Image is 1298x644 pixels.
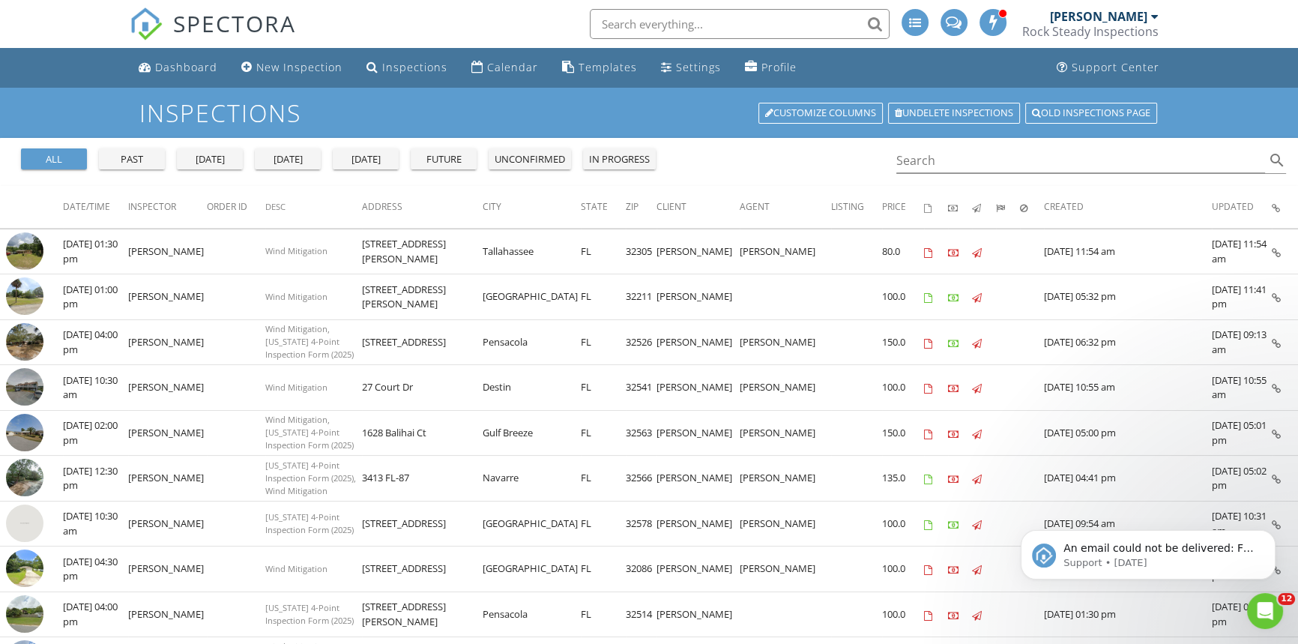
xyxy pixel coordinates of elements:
[63,200,110,213] span: Date/Time
[183,152,237,167] div: [DATE]
[6,550,43,587] img: streetview
[1044,592,1212,637] td: [DATE] 01:30 pm
[411,148,477,169] button: future
[483,186,581,228] th: City: Not sorted.
[882,501,924,547] td: 100.0
[589,152,650,167] div: in progress
[265,602,354,626] span: [US_STATE] 4-Point Inspection Form (2025)
[265,201,286,212] span: Desc
[761,60,797,74] div: Profile
[483,410,581,456] td: Gulf Breeze
[882,365,924,411] td: 100.0
[1051,54,1165,82] a: Support Center
[581,200,608,213] span: State
[655,54,727,82] a: Settings
[1272,186,1298,228] th: Inspection Details: Not sorted.
[882,456,924,502] td: 135.0
[1212,274,1272,320] td: [DATE] 11:41 pm
[256,60,342,74] div: New Inspection
[1072,60,1159,74] div: Support Center
[1044,229,1212,274] td: [DATE] 11:54 am
[656,365,740,411] td: [PERSON_NAME]
[581,186,626,228] th: State: Not sorted.
[265,186,362,228] th: Desc: Not sorted.
[360,54,453,82] a: Inspections
[626,200,639,213] span: Zip
[139,100,1159,126] h1: Inspections
[656,456,740,502] td: [PERSON_NAME]
[483,229,581,274] td: Tallahassee
[740,200,770,213] span: Agent
[173,7,296,39] span: SPECTORA
[1212,229,1272,274] td: [DATE] 11:54 am
[1022,24,1159,39] div: Rock Steady Inspections
[656,186,740,228] th: Client: Not sorted.
[63,186,128,228] th: Date/Time: Not sorted.
[63,456,128,502] td: [DATE] 12:30 pm
[1044,319,1212,365] td: [DATE] 06:32 pm
[1044,456,1212,502] td: [DATE] 04:41 pm
[882,200,906,213] span: Price
[1212,410,1272,456] td: [DATE] 05:01 pm
[656,274,740,320] td: [PERSON_NAME]
[581,410,626,456] td: FL
[128,547,207,592] td: [PERSON_NAME]
[99,148,165,169] button: past
[6,459,43,496] img: streetview
[63,410,128,456] td: [DATE] 02:00 pm
[362,547,483,592] td: [STREET_ADDRESS]
[265,291,327,302] span: Wind Mitigation
[21,148,87,169] button: all
[626,592,656,637] td: 32514
[1212,319,1272,365] td: [DATE] 09:13 am
[656,410,740,456] td: [PERSON_NAME]
[6,323,43,361] img: streetview
[656,501,740,547] td: [PERSON_NAME]
[581,501,626,547] td: FL
[924,186,948,228] th: Agreements signed: Not sorted.
[579,60,637,74] div: Templates
[1044,365,1212,411] td: [DATE] 10:55 am
[740,319,831,365] td: [PERSON_NAME]
[1020,186,1044,228] th: Canceled: Not sorted.
[63,319,128,365] td: [DATE] 04:00 pm
[1268,151,1286,169] i: search
[265,414,354,451] span: Wind Mitigation, [US_STATE] 4-Point Inspection Form (2025)
[207,200,247,213] span: Order ID
[265,511,354,535] span: [US_STATE] 4-Point Inspection Form (2025)
[63,274,128,320] td: [DATE] 01:00 pm
[362,501,483,547] td: [STREET_ADDRESS]
[483,456,581,502] td: Navarre
[333,148,399,169] button: [DATE]
[1247,593,1283,629] iframe: Intercom live chat
[740,547,831,592] td: [PERSON_NAME]
[626,365,656,411] td: 32541
[63,365,128,411] td: [DATE] 10:30 am
[740,229,831,274] td: [PERSON_NAME]
[656,547,740,592] td: [PERSON_NAME]
[740,410,831,456] td: [PERSON_NAME]
[130,7,163,40] img: The Best Home Inspection Software - Spectora
[155,60,217,74] div: Dashboard
[882,410,924,456] td: 150.0
[6,277,43,315] img: streetview
[1278,593,1295,605] span: 12
[265,382,327,393] span: Wind Mitigation
[133,54,223,82] a: Dashboard
[362,186,483,228] th: Address: Not sorted.
[972,186,996,228] th: Published: Not sorted.
[6,414,43,451] img: streetview
[207,186,265,228] th: Order ID: Not sorted.
[128,274,207,320] td: [PERSON_NAME]
[483,274,581,320] td: [GEOGRAPHIC_DATA]
[265,323,354,360] span: Wind Mitigation, [US_STATE] 4-Point Inspection Form (2025)
[676,60,721,74] div: Settings
[265,460,356,496] span: [US_STATE] 4-Point Inspection Form (2025), Wind Mitigation
[465,54,544,82] a: Calendar
[261,152,315,167] div: [DATE]
[758,103,883,124] a: Customize Columns
[265,563,327,574] span: Wind Mitigation
[483,592,581,637] td: Pensacola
